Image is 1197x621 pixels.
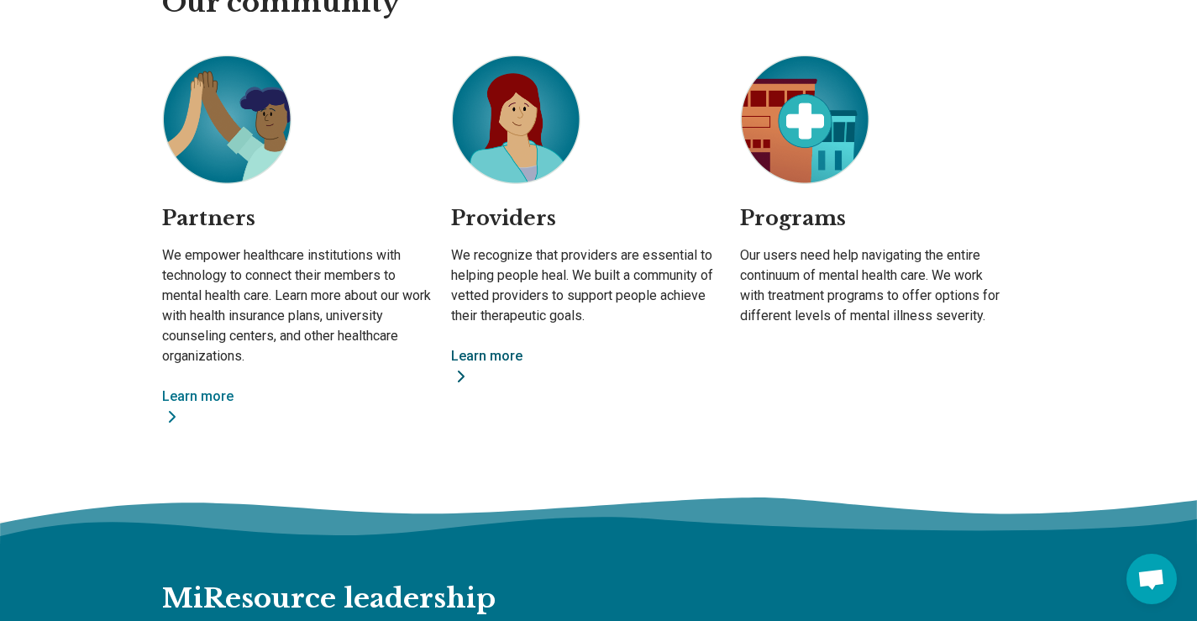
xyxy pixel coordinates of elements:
[1126,554,1177,604] div: Open chat
[740,204,1009,246] h2: Programs
[451,245,720,326] p: We recognize that providers are essential to helping people heal. We built a community of vetted ...
[451,204,720,246] h2: Providers
[451,346,720,387] a: Learn more
[162,582,1036,617] h2: MiResource leadership
[162,245,431,366] p: We empower healthcare institutions with technology to connect their members to mental health care...
[162,204,431,246] h2: Partners
[740,245,1009,326] p: Our users need help navigating the entire continuum of mental health care. We work with treatment...
[162,387,431,427] a: Learn more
